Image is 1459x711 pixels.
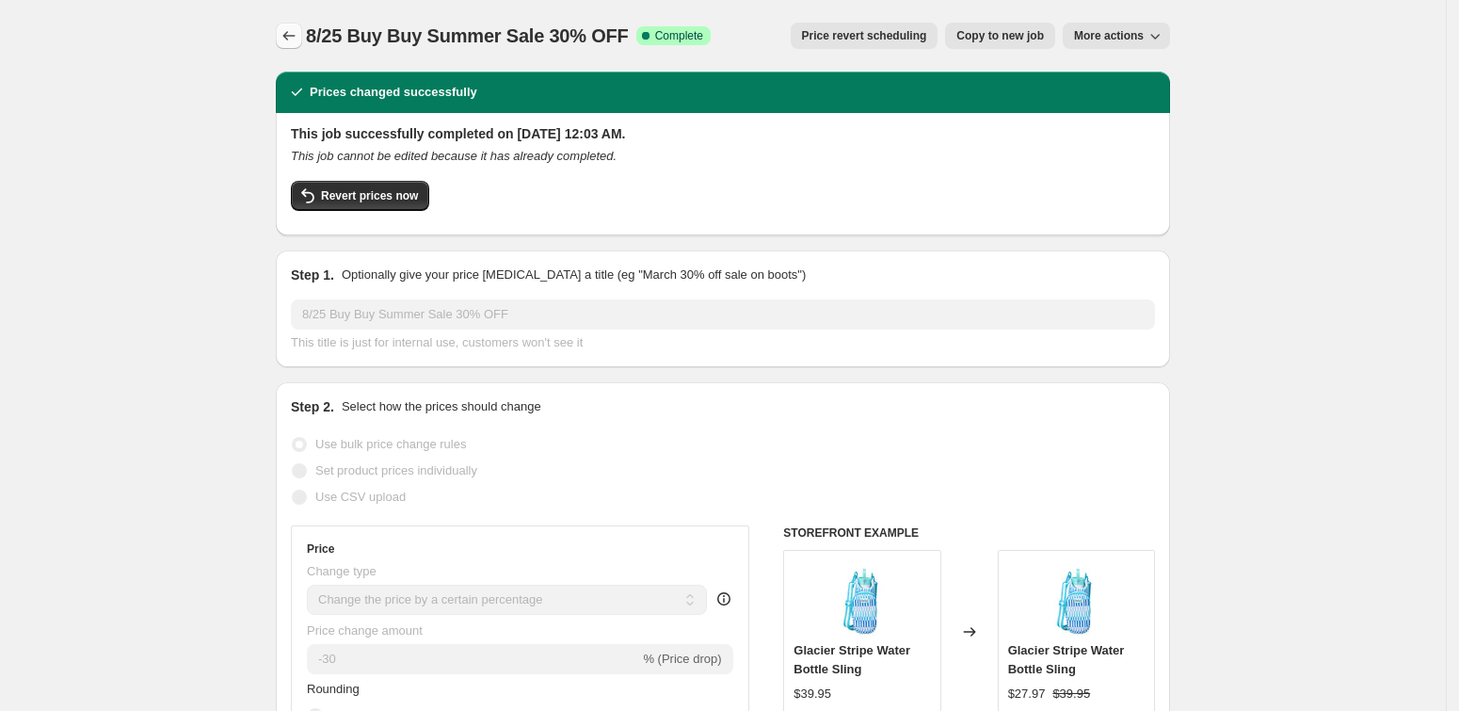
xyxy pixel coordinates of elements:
[315,437,466,451] span: Use bulk price change rules
[1038,560,1114,636] img: S302-NWBB-TG_1_80x.jpg
[291,181,429,211] button: Revert prices now
[276,23,302,49] button: Price change jobs
[1074,28,1144,43] span: More actions
[315,490,406,504] span: Use CSV upload
[306,25,629,46] span: 8/25 Buy Buy Summer Sale 30% OFF
[1008,643,1125,676] span: Glacier Stripe Water Bottle Sling
[291,299,1155,330] input: 30% off holiday sale
[825,560,900,636] img: S302-NWBB-TG_1_80x.jpg
[291,397,334,416] h2: Step 2.
[956,28,1044,43] span: Copy to new job
[291,149,617,163] i: This job cannot be edited because it has already completed.
[315,463,477,477] span: Set product prices individually
[307,541,334,557] h3: Price
[291,266,334,284] h2: Step 1.
[1063,23,1170,49] button: More actions
[791,23,938,49] button: Price revert scheduling
[291,124,1155,143] h2: This job successfully completed on [DATE] 12:03 AM.
[342,266,806,284] p: Optionally give your price [MEDICAL_DATA] a title (eg "March 30% off sale on boots")
[307,564,377,578] span: Change type
[802,28,927,43] span: Price revert scheduling
[945,23,1055,49] button: Copy to new job
[714,590,733,608] div: help
[794,643,910,676] span: Glacier Stripe Water Bottle Sling
[291,335,583,349] span: This title is just for internal use, customers won't see it
[342,397,541,416] p: Select how the prices should change
[307,644,639,674] input: -15
[307,623,423,638] span: Price change amount
[783,525,1155,541] h6: STOREFRONT EXAMPLE
[794,685,831,703] div: $39.95
[321,188,418,203] span: Revert prices now
[643,652,721,666] span: % (Price drop)
[310,83,477,102] h2: Prices changed successfully
[655,28,703,43] span: Complete
[1052,685,1090,703] strike: $39.95
[1008,685,1046,703] div: $27.97
[307,682,360,696] span: Rounding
